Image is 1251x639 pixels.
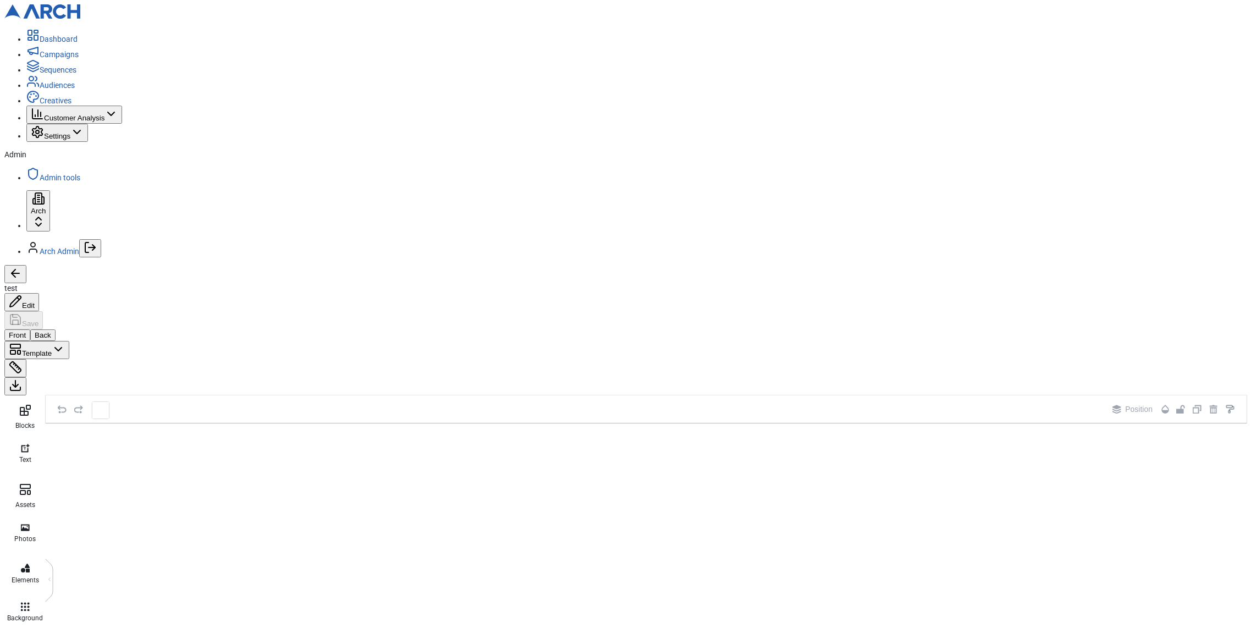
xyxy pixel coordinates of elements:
button: Template [4,341,69,359]
span: Admin tools [40,173,80,182]
button: Back [30,329,56,341]
div: Photos [7,532,43,543]
span: Audiences [40,81,75,90]
div: Text [7,453,43,464]
span: Creatives [40,96,71,105]
a: Admin tools [26,173,80,182]
span: test [4,284,18,293]
button: Edit [4,293,39,311]
button: Front [4,329,30,341]
button: Customer Analysis [26,106,122,124]
div: Blocks [7,419,43,430]
div: Elements [7,574,43,585]
a: Creatives [26,96,71,105]
span: Sequences [40,65,76,74]
span: Settings [44,132,70,140]
a: Sequences [26,65,76,74]
span: Campaigns [40,50,79,59]
button: Save [4,311,43,329]
span: Dashboard [40,35,78,43]
span: Edit [22,301,35,310]
button: Log out [79,239,101,257]
div: Assets [7,498,43,509]
a: Audiences [26,81,75,90]
div: Background [7,612,43,623]
span: Template [22,349,52,357]
button: Settings [26,124,88,142]
a: Dashboard [26,35,78,43]
button: Arch [26,190,50,232]
span: Arch [31,207,46,215]
button: Position [1107,401,1158,417]
div: Admin [4,150,1247,159]
a: Arch Admin [40,247,79,256]
span: Customer Analysis [44,114,104,122]
div: < [48,575,51,586]
a: Campaigns [26,50,79,59]
span: Position [1125,405,1153,414]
